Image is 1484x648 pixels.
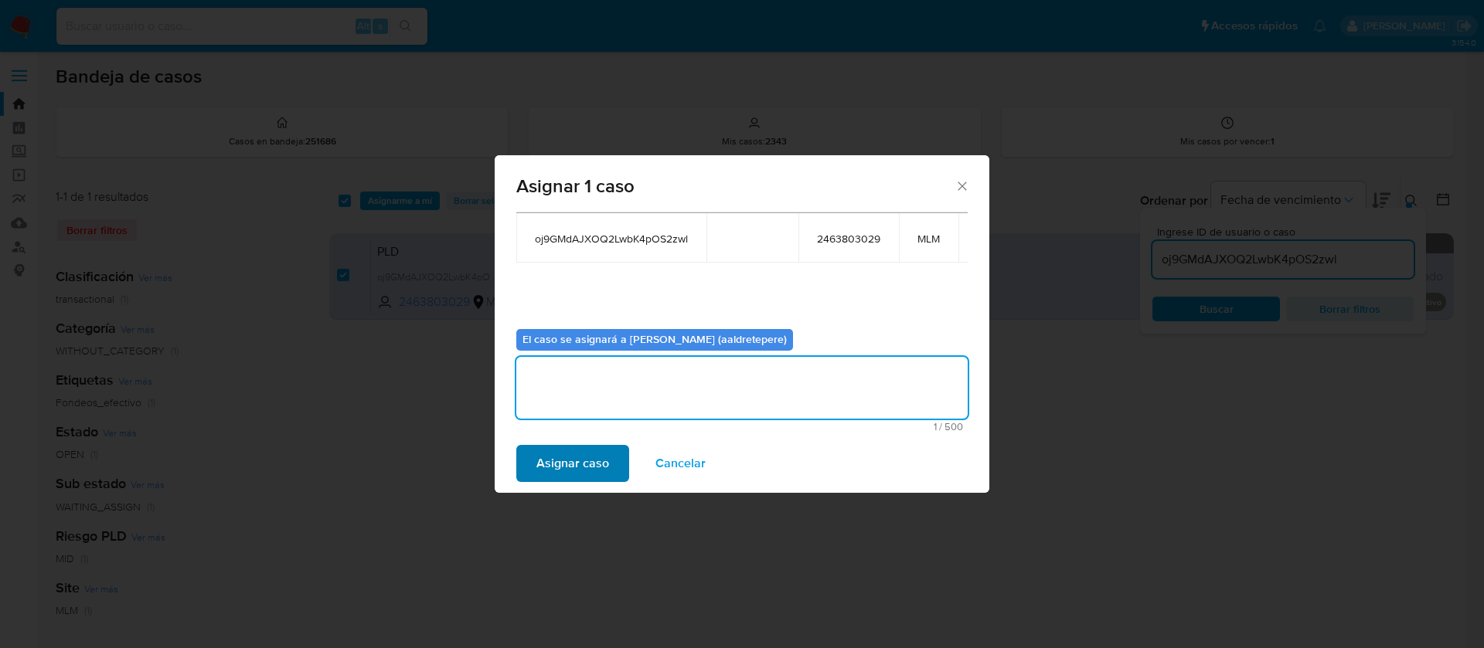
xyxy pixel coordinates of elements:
div: assign-modal [495,155,989,493]
span: Asignar 1 caso [516,177,955,195]
button: Asignar caso [516,445,629,482]
span: 2463803029 [817,232,880,246]
span: Cancelar [655,446,706,480]
span: MLM [917,232,940,246]
span: oj9GMdAJXOQ2LwbK4pOS2zwl [535,232,688,246]
button: Cancelar [635,445,726,482]
span: Asignar caso [536,446,609,480]
span: Máximo 500 caracteres [521,422,963,432]
button: Cerrar ventana [955,178,968,192]
b: El caso se asignará a [PERSON_NAME] (aaldretepere) [522,331,787,347]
